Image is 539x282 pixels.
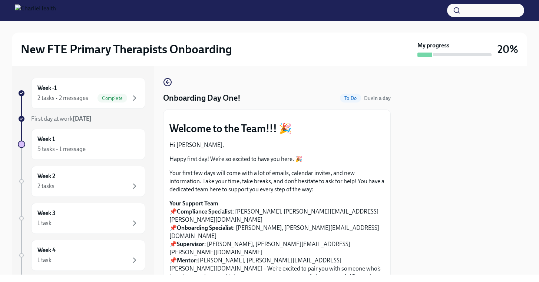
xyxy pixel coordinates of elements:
strong: My progress [417,41,449,50]
span: First day at work [31,115,92,122]
span: To Do [340,95,361,101]
a: First day at work[DATE] [18,115,145,123]
h6: Week -1 [37,84,57,92]
a: Week 22 tasks [18,166,145,197]
h2: New FTE Primary Therapists Onboarding [21,42,232,57]
h6: Week 3 [37,209,56,217]
strong: Your Support Team [169,200,218,207]
div: 1 task [37,256,52,264]
strong: Compliance Specialist [177,208,232,215]
strong: [DATE] [73,115,92,122]
p: Welcome to the Team!!! 🎉 [169,122,384,135]
h6: Week 2 [37,172,55,180]
p: Your first few days will come with a lot of emails, calendar invites, and new information. Take y... [169,169,384,194]
div: 2 tasks • 2 messages [37,94,88,102]
h3: 20% [497,43,518,56]
a: Week 41 task [18,240,145,271]
a: Week -12 tasks • 2 messagesComplete [18,78,145,109]
h6: Week 1 [37,135,55,143]
div: 1 task [37,219,52,227]
span: Complete [97,95,127,101]
p: Happy first day! We’re so excited to have you here. 🎉 [169,155,384,163]
img: CharlieHealth [15,4,56,16]
div: 5 tasks • 1 message [37,145,86,153]
h4: Onboarding Day One! [163,93,241,104]
a: Week 31 task [18,203,145,234]
span: Due [364,95,391,101]
strong: Onboarding Specialist [177,224,233,231]
strong: Supervisor [177,241,204,248]
h6: Week 4 [37,246,56,254]
strong: Mentor: [177,257,198,264]
p: Hi [PERSON_NAME], [169,141,384,149]
div: 2 tasks [37,182,54,190]
a: Week 15 tasks • 1 message [18,129,145,160]
strong: in a day [373,95,391,101]
span: August 20th, 2025 10:00 [364,95,391,102]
